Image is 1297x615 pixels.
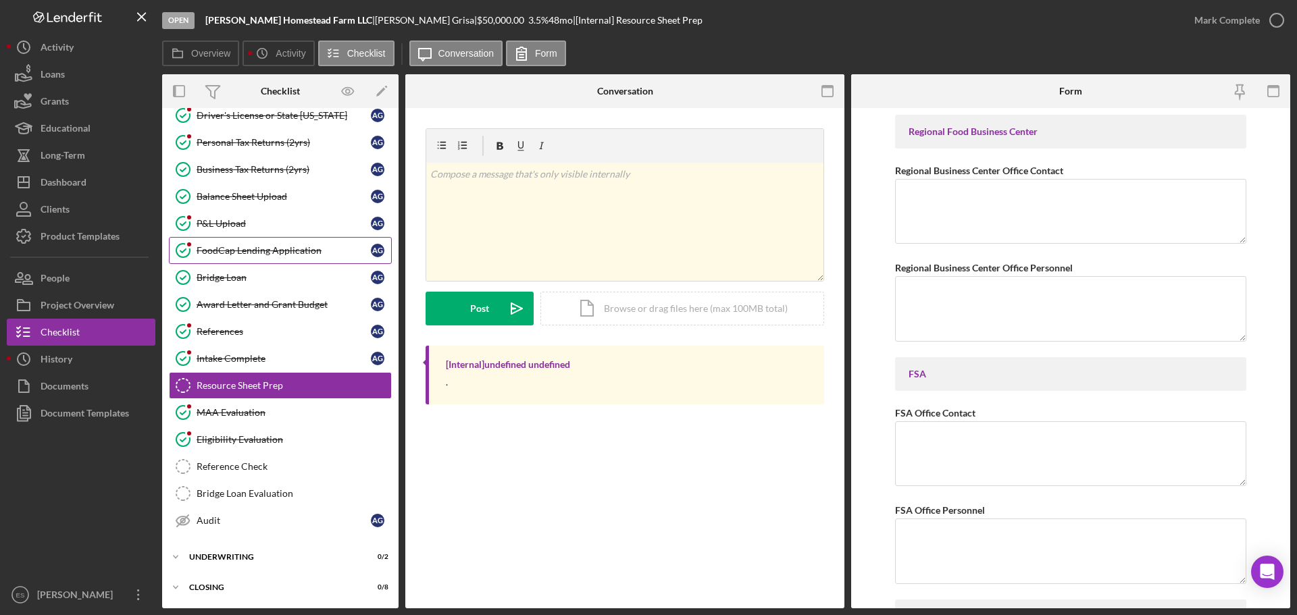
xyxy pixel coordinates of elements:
div: Document Templates [41,400,129,430]
button: Post [426,292,534,325]
button: Checklist [7,319,155,346]
div: A G [371,298,384,311]
label: Regional Business Center Office Personnel [895,262,1073,273]
div: Post [470,292,489,325]
a: Resource Sheet Prep [169,372,392,399]
a: AuditAG [169,507,392,534]
div: Resource Sheet Prep [197,380,391,391]
div: A G [371,217,384,230]
text: ES [16,591,25,599]
label: FSA Office Contact [895,407,975,419]
button: Long-Term [7,142,155,169]
div: Checklist [41,319,80,349]
div: [Internal] undefined undefined [446,359,570,370]
div: Mark Complete [1194,7,1260,34]
button: People [7,265,155,292]
label: Checklist [347,48,386,59]
a: Grants [7,88,155,115]
button: Form [506,41,566,66]
b: [PERSON_NAME] Homestead Farm LLC [205,14,372,26]
a: Reference Check [169,453,392,480]
button: Dashboard [7,169,155,196]
div: Documents [41,373,88,403]
div: Project Overview [41,292,114,322]
div: 0 / 8 [364,583,388,591]
a: Bridge LoanAG [169,264,392,291]
button: History [7,346,155,373]
div: Intake Complete [197,353,371,364]
div: Open [162,12,195,29]
div: A G [371,352,384,365]
div: Regional Food Business Center [909,126,1233,137]
button: Activity [7,34,155,61]
button: Checklist [318,41,395,66]
div: $50,000.00 [477,15,528,26]
a: Personal Tax Returns (2yrs)AG [169,129,392,156]
div: A G [371,271,384,284]
div: MAA Evaluation [197,407,391,418]
a: ReferencesAG [169,318,392,345]
div: | [Internal] Resource Sheet Prep [573,15,703,26]
div: Open Intercom Messenger [1251,556,1283,588]
div: Driver's License or State [US_STATE] [197,110,371,121]
div: A G [371,244,384,257]
div: Conversation [597,86,653,97]
button: Conversation [409,41,503,66]
div: | [205,15,375,26]
div: Bridge Loan [197,272,371,283]
div: Long-Term [41,142,85,172]
div: Bridge Loan Evaluation [197,488,391,499]
div: Audit [197,515,371,526]
div: [PERSON_NAME] Grisa | [375,15,477,26]
a: Bridge Loan Evaluation [169,480,392,507]
div: FSA [909,369,1233,379]
label: Regional Business Center Office Contact [895,165,1063,176]
div: People [41,265,70,295]
div: 0 / 2 [364,553,388,561]
label: Overview [191,48,230,59]
div: A G [371,514,384,527]
div: 3.5 % [528,15,549,26]
a: Documents [7,373,155,400]
label: Form [535,48,557,59]
label: Activity [276,48,305,59]
div: Award Letter and Grant Budget [197,299,371,310]
label: Conversation [438,48,494,59]
a: Project Overview [7,292,155,319]
div: Product Templates [41,223,120,253]
button: Product Templates [7,223,155,250]
label: FSA Office Personnel [895,504,985,516]
div: History [41,346,72,376]
div: A G [371,136,384,149]
div: Dashboard [41,169,86,199]
div: 48 mo [549,15,573,26]
a: Document Templates [7,400,155,427]
button: Clients [7,196,155,223]
div: Grants [41,88,69,118]
div: A G [371,109,384,122]
button: Educational [7,115,155,142]
div: Clients [41,196,70,226]
div: References [197,326,371,337]
div: Closing [189,583,355,591]
div: P&L Upload [197,218,371,229]
button: Loans [7,61,155,88]
a: Business Tax Returns (2yrs)AG [169,156,392,183]
a: Award Letter and Grant BudgetAG [169,291,392,318]
button: Overview [162,41,239,66]
a: Balance Sheet UploadAG [169,183,392,210]
button: Activity [243,41,314,66]
div: Form [1059,86,1082,97]
div: Activity [41,34,74,64]
div: A G [371,190,384,203]
div: Checklist [261,86,300,97]
div: Balance Sheet Upload [197,191,371,202]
